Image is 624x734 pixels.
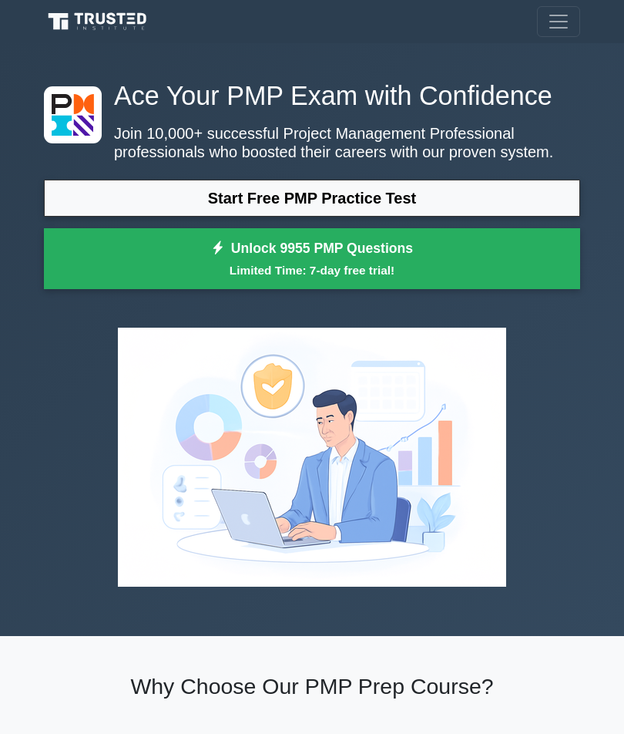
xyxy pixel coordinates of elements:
[44,124,580,161] p: Join 10,000+ successful Project Management Professional professionals who boosted their careers w...
[63,261,561,279] small: Limited Time: 7-day free trial!
[44,80,580,112] h1: Ace Your PMP Exam with Confidence
[106,315,518,599] img: Project Management Professional Preview
[44,673,580,699] h2: Why Choose Our PMP Prep Course?
[44,228,580,290] a: Unlock 9955 PMP QuestionsLimited Time: 7-day free trial!
[537,6,580,37] button: Toggle navigation
[44,180,580,217] a: Start Free PMP Practice Test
